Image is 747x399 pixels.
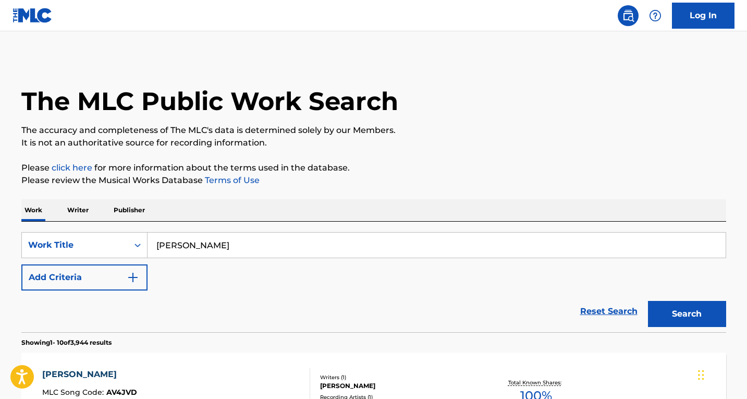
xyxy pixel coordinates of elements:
[618,5,639,26] a: Public Search
[28,239,122,251] div: Work Title
[645,5,666,26] div: Help
[127,271,139,284] img: 9d2ae6d4665cec9f34b9.svg
[203,175,260,185] a: Terms of Use
[13,8,53,23] img: MLC Logo
[21,199,45,221] p: Work
[52,163,92,173] a: click here
[648,301,726,327] button: Search
[42,388,106,397] span: MLC Song Code :
[21,338,112,347] p: Showing 1 - 10 of 3,944 results
[106,388,137,397] span: AV4JVD
[21,264,148,291] button: Add Criteria
[649,9,662,22] img: help
[672,3,734,29] a: Log In
[21,232,726,332] form: Search Form
[698,359,704,391] div: Drag
[21,124,726,137] p: The accuracy and completeness of The MLC's data is determined solely by our Members.
[320,373,477,381] div: Writers ( 1 )
[111,199,148,221] p: Publisher
[21,86,398,117] h1: The MLC Public Work Search
[21,174,726,187] p: Please review the Musical Works Database
[42,368,137,381] div: [PERSON_NAME]
[508,379,564,386] p: Total Known Shares:
[320,381,477,391] div: [PERSON_NAME]
[622,9,634,22] img: search
[21,162,726,174] p: Please for more information about the terms used in the database.
[21,137,726,149] p: It is not an authoritative source for recording information.
[575,300,643,323] a: Reset Search
[64,199,92,221] p: Writer
[695,349,747,399] iframe: Chat Widget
